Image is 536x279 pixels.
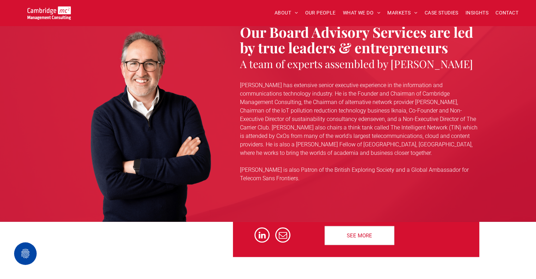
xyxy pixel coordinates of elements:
[325,226,394,245] a: SEE MORE
[421,7,462,18] a: CASE STUDIES
[27,6,71,20] img: Go to Homepage
[240,82,443,97] span: [PERSON_NAME] has extensive senior executive experience in the information and communications tec...
[301,7,339,18] a: OUR PEOPLE
[254,228,270,244] a: linkedin
[240,57,473,71] span: A team of experts assembled by [PERSON_NAME]
[339,7,384,18] a: WHAT WE DO
[271,7,302,18] a: ABOUT
[275,228,290,244] a: email
[384,7,421,18] a: MARKETS
[57,13,233,222] img: Tim Passingham
[240,166,469,182] span: [PERSON_NAME] is also Patron of the British Exploring Society and a Global Ambassador for Telecom...
[462,7,492,18] a: INSIGHTS
[240,23,473,57] span: Our Board Advisory Services are led by
[347,227,372,244] span: SEE MORE
[492,7,522,18] a: CONTACT
[27,7,71,15] a: Your Business Transformed | Cambridge Management Consulting
[240,90,478,156] span: He is the Founder and Chairman of Cambridge Management Consulting, the Chairman of alternative ne...
[258,38,448,57] span: true leaders & entrepreneurs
